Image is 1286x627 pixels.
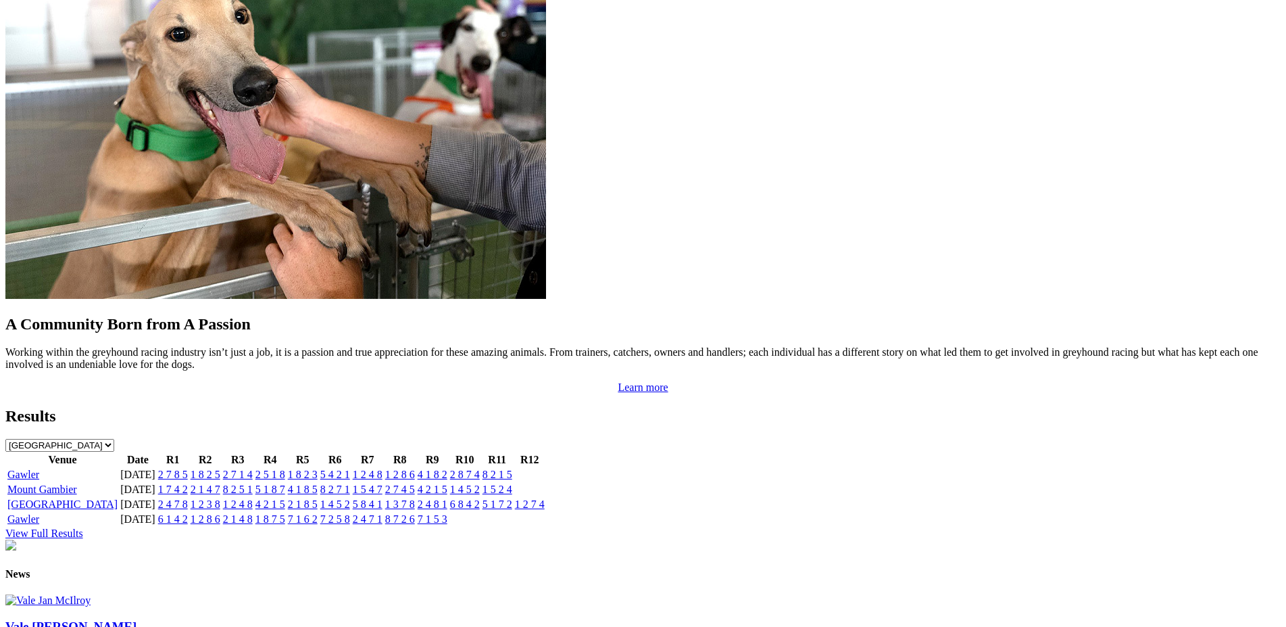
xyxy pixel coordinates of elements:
a: 4 1 8 2 [418,469,447,480]
h4: News [5,568,1281,580]
a: Mount Gambier [7,484,77,495]
a: 2 5 1 8 [255,469,285,480]
a: 8 2 5 1 [223,484,253,495]
th: R10 [449,453,480,467]
a: 5 1 8 7 [255,484,285,495]
td: [DATE] [120,498,156,511]
a: 1 4 5 2 [320,498,350,510]
th: R3 [222,453,253,467]
a: 6 8 4 2 [450,498,480,510]
a: 5 1 7 2 [483,498,512,510]
a: 4 1 8 5 [288,484,318,495]
a: 2 4 8 1 [418,498,447,510]
a: Gawler [7,513,39,525]
a: View Full Results [5,528,83,539]
td: [DATE] [120,513,156,526]
a: 2 7 4 5 [385,484,415,495]
th: R2 [190,453,221,467]
th: R9 [417,453,448,467]
th: R12 [514,453,545,467]
h2: A Community Born from A Passion [5,315,1281,333]
th: R1 [157,453,189,467]
a: Learn more [618,381,668,393]
a: 2 1 4 8 [223,513,253,525]
a: 8 2 7 1 [320,484,350,495]
a: 2 7 1 4 [223,469,253,480]
th: Date [120,453,156,467]
img: Vale Jan McIlroy [5,595,91,607]
a: 8 2 1 5 [483,469,512,480]
a: 1 7 4 2 [158,484,188,495]
a: 2 4 7 8 [158,498,188,510]
a: 2 1 8 5 [288,498,318,510]
a: 7 1 5 3 [418,513,447,525]
a: 1 5 4 7 [353,484,382,495]
a: 1 8 2 5 [191,469,220,480]
a: 1 8 7 5 [255,513,285,525]
th: R4 [255,453,286,467]
a: 1 4 5 2 [450,484,480,495]
a: 2 7 8 5 [158,469,188,480]
h2: Results [5,407,1281,425]
a: 5 8 4 1 [353,498,382,510]
td: [DATE] [120,483,156,496]
a: 7 1 6 2 [288,513,318,525]
th: Venue [7,453,118,467]
a: 2 8 7 4 [450,469,480,480]
a: 1 3 7 8 [385,498,415,510]
a: 1 2 8 6 [385,469,415,480]
th: R8 [385,453,416,467]
td: [DATE] [120,468,156,482]
a: 8 7 2 6 [385,513,415,525]
a: 1 8 2 3 [288,469,318,480]
a: 5 4 2 1 [320,469,350,480]
a: 4 2 1 5 [418,484,447,495]
th: R6 [320,453,351,467]
a: 4 2 1 5 [255,498,285,510]
th: R7 [352,453,383,467]
a: 1 2 4 8 [353,469,382,480]
a: 7 2 5 8 [320,513,350,525]
a: 1 5 2 4 [483,484,512,495]
a: 2 4 7 1 [353,513,382,525]
img: chasers_homepage.jpg [5,540,16,551]
a: 1 2 8 6 [191,513,220,525]
a: 1 2 7 4 [515,498,545,510]
a: 1 2 4 8 [223,498,253,510]
a: [GEOGRAPHIC_DATA] [7,498,118,510]
a: 1 2 3 8 [191,498,220,510]
a: 2 1 4 7 [191,484,220,495]
a: 6 1 4 2 [158,513,188,525]
th: R11 [482,453,513,467]
a: Gawler [7,469,39,480]
p: Working within the greyhound racing industry isn’t just a job, it is a passion and true appreciat... [5,346,1281,371]
th: R5 [287,453,318,467]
